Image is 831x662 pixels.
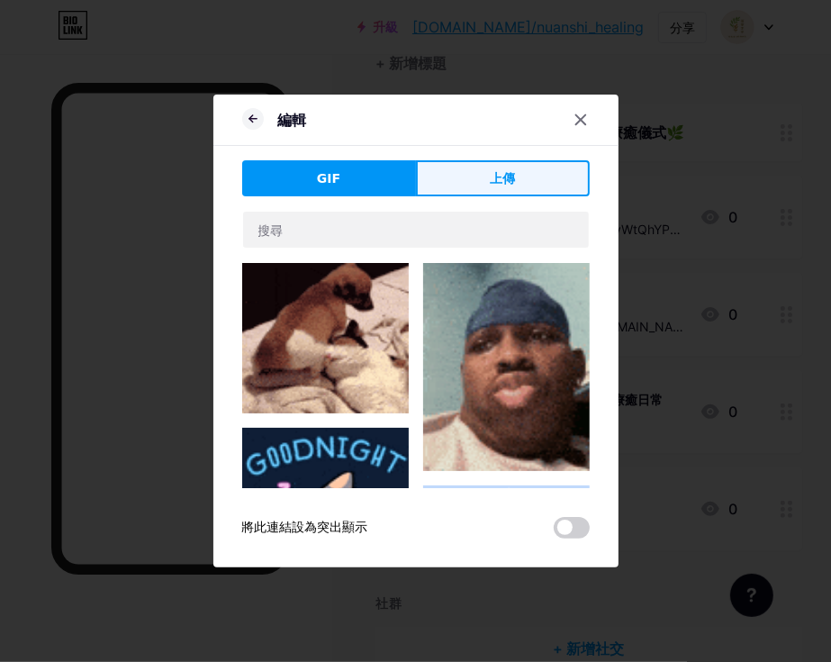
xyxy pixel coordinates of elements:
button: 上傳 [416,160,590,196]
img: 吉皮 [242,428,409,594]
button: GIF [242,160,416,196]
font: 編輯 [278,111,307,129]
font: GIF [317,171,340,186]
font: 上傳 [490,171,515,186]
img: 吉皮 [423,263,590,471]
font: 將此連結設為突出顯示 [242,519,368,534]
input: 搜尋 [243,212,589,248]
img: 吉皮 [423,485,590,652]
img: 吉皮 [242,263,409,413]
